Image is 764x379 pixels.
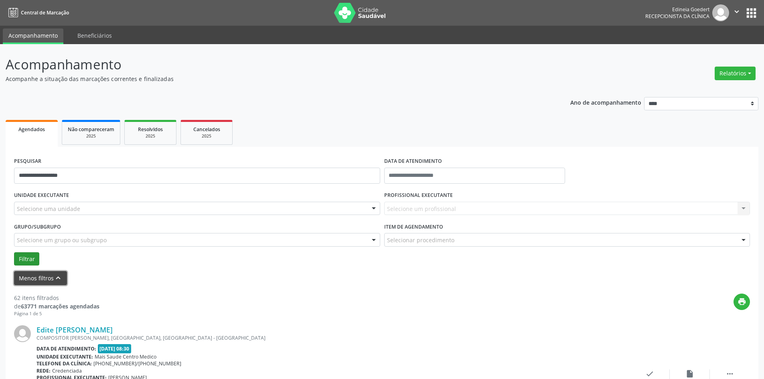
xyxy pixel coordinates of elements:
img: img [712,4,729,21]
button: Menos filtroskeyboard_arrow_up [14,271,67,285]
p: Ano de acompanhamento [570,97,641,107]
span: Credenciada [52,367,82,374]
span: Recepcionista da clínica [645,13,709,20]
div: de [14,302,99,310]
i: keyboard_arrow_up [54,274,63,282]
div: Edineia Goedert [645,6,709,13]
label: DATA DE ATENDIMENTO [384,155,442,168]
label: Grupo/Subgrupo [14,221,61,233]
b: Rede: [36,367,51,374]
a: Acompanhamento [3,28,63,44]
div: 2025 [68,133,114,139]
i:  [732,7,741,16]
span: Selecione uma unidade [17,205,80,213]
strong: 63771 marcações agendadas [21,302,99,310]
div: COMPOSITOR [PERSON_NAME], [GEOGRAPHIC_DATA], [GEOGRAPHIC_DATA] - [GEOGRAPHIC_DATA] [36,334,630,341]
i: print [738,297,746,306]
label: PROFISSIONAL EXECUTANTE [384,189,453,202]
div: 62 itens filtrados [14,294,99,302]
label: Item de agendamento [384,221,443,233]
button:  [729,4,744,21]
div: Página 1 de 5 [14,310,99,317]
button: print [734,294,750,310]
b: Telefone da clínica: [36,360,92,367]
i:  [725,369,734,378]
span: Não compareceram [68,126,114,133]
span: Mais Saude Centro Medico [95,353,156,360]
span: Agendados [18,126,45,133]
span: [PHONE_NUMBER]/[PHONE_NUMBER] [93,360,181,367]
a: Central de Marcação [6,6,69,19]
span: Cancelados [193,126,220,133]
b: Unidade executante: [36,353,93,360]
span: Resolvidos [138,126,163,133]
span: [DATE] 08:30 [98,344,132,353]
img: img [14,325,31,342]
label: UNIDADE EXECUTANTE [14,189,69,202]
button: Relatórios [715,67,756,80]
b: Data de atendimento: [36,345,96,352]
i: insert_drive_file [685,369,694,378]
button: apps [744,6,758,20]
button: Filtrar [14,252,39,266]
div: 2025 [186,133,227,139]
span: Selecionar procedimento [387,236,454,244]
a: Edite [PERSON_NAME] [36,325,113,334]
span: Central de Marcação [21,9,69,16]
p: Acompanhamento [6,55,533,75]
a: Beneficiários [72,28,118,43]
label: PESQUISAR [14,155,41,168]
i: check [645,369,654,378]
span: Selecione um grupo ou subgrupo [17,236,107,244]
p: Acompanhe a situação das marcações correntes e finalizadas [6,75,533,83]
div: 2025 [130,133,170,139]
